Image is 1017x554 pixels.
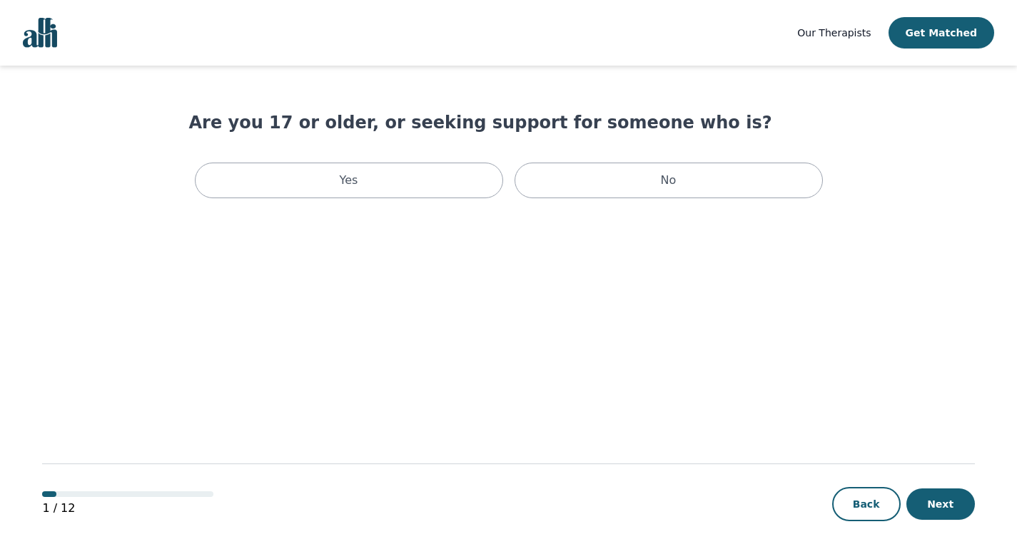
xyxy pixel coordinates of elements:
img: alli logo [23,18,57,48]
button: Next [906,488,975,520]
span: Our Therapists [797,27,871,39]
p: 1 / 12 [42,500,213,517]
p: Yes [340,172,358,189]
a: Our Therapists [797,24,871,41]
button: Get Matched [889,17,994,48]
button: Back [832,487,901,521]
h1: Are you 17 or older, or seeking support for someone who is? [189,111,829,134]
p: No [661,172,677,189]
